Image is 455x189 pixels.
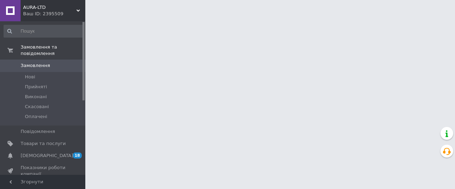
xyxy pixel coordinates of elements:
[21,128,55,135] span: Повідомлення
[25,94,47,100] span: Виконані
[25,104,49,110] span: Скасовані
[21,165,66,177] span: Показники роботи компанії
[21,62,50,69] span: Замовлення
[23,11,85,17] div: Ваш ID: 2395509
[73,152,82,159] span: 18
[4,25,84,38] input: Пошук
[25,113,47,120] span: Оплачені
[25,84,47,90] span: Прийняті
[23,4,76,11] span: AURA-LTD
[21,44,85,57] span: Замовлення та повідомлення
[21,152,73,159] span: [DEMOGRAPHIC_DATA]
[21,140,66,147] span: Товари та послуги
[25,74,35,80] span: Нові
